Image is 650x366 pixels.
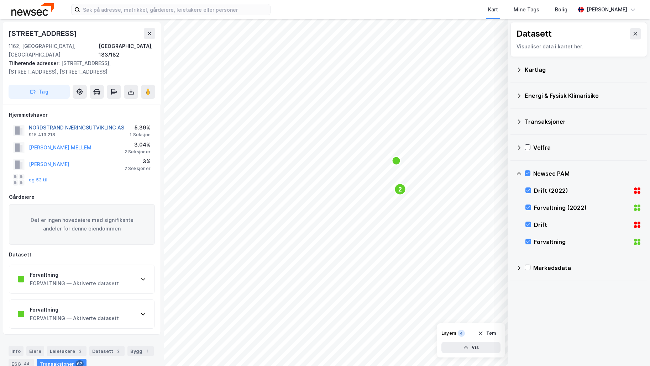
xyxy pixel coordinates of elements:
div: Datasett [9,250,155,259]
div: Markedsdata [533,264,641,272]
div: 4 [458,330,465,337]
div: Hjemmelshaver [9,111,155,119]
div: Datasett [517,28,552,39]
div: Kartlag [525,65,641,74]
div: 2 [115,348,122,355]
img: newsec-logo.f6e21ccffca1b3a03d2d.png [11,3,54,16]
div: Newsec PAM [533,169,641,178]
div: Forvaltning [534,238,630,246]
button: Tøm [473,328,500,339]
div: Map marker [392,157,400,165]
div: 3% [125,157,151,166]
input: Søk på adresse, matrikkel, gårdeiere, leietakere eller personer [80,4,270,15]
div: [STREET_ADDRESS], [STREET_ADDRESS], [STREET_ADDRESS] [9,59,150,76]
div: 2 [77,348,84,355]
div: 3.04% [125,140,151,149]
div: Transaksjoner [525,117,641,126]
div: 5.39% [130,123,151,132]
div: Forvaltning [30,306,119,314]
div: Drift [534,221,630,229]
div: Info [9,346,23,356]
div: Velfra [533,143,641,152]
div: Datasett [89,346,125,356]
div: 1 Seksjon [130,132,151,138]
div: Forvaltning [30,271,119,279]
div: Gårdeiere [9,193,155,201]
div: Energi & Fysisk Klimarisiko [525,91,641,100]
div: FORVALTNING — Aktiverte datasett [30,279,119,288]
div: [PERSON_NAME] [587,5,627,14]
div: Mine Tags [514,5,539,14]
div: Leietakere [47,346,87,356]
div: FORVALTNING — Aktiverte datasett [30,314,119,323]
div: 2 Seksjoner [125,166,151,171]
div: Bolig [555,5,567,14]
text: 2 [399,186,402,192]
div: Visualiser data i kartet her. [517,42,641,51]
div: 2 Seksjoner [125,149,151,155]
div: Det er ingen hovedeiere med signifikante andeler for denne eiendommen [9,204,155,245]
div: 1 [144,348,151,355]
div: Kart [488,5,498,14]
button: Tag [9,85,70,99]
div: [STREET_ADDRESS] [9,28,78,39]
div: Kontrollprogram for chat [614,332,650,366]
button: Vis [441,342,500,353]
div: [GEOGRAPHIC_DATA], 183/182 [99,42,155,59]
div: Forvaltning (2022) [534,203,630,212]
div: 1162, [GEOGRAPHIC_DATA], [GEOGRAPHIC_DATA] [9,42,99,59]
div: 915 413 218 [29,132,55,138]
div: Map marker [394,184,406,195]
span: Tilhørende adresser: [9,60,61,66]
div: Drift (2022) [534,186,630,195]
iframe: Chat Widget [614,332,650,366]
div: Bygg [127,346,154,356]
div: Layers [441,330,456,336]
div: Eiere [26,346,44,356]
